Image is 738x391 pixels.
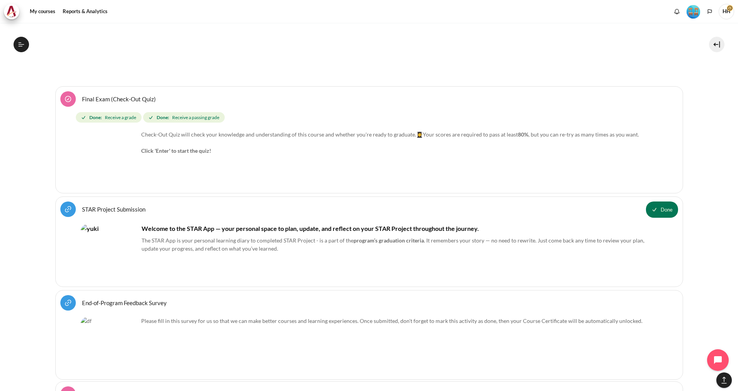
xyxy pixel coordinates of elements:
[89,114,102,121] strong: Done:
[60,4,110,19] a: Reports & Analytics
[354,237,424,244] strong: program’s graduation criteria
[687,5,700,19] img: Level #4
[716,372,732,388] button: [[backtotopbutton]]
[719,4,734,19] span: HH
[683,4,703,19] a: Level #4
[80,130,658,155] p: Check-Out Quiz will check your knowledge and understanding of this course and whether you're read...
[80,224,658,233] h4: Welcome to the STAR App — your personal space to plan, update, and reflect on your STAR Project t...
[80,317,138,375] img: df
[172,114,219,121] span: Receive a passing grade
[141,147,211,154] strong: Click 'Enter' to start the quiz!
[80,236,658,253] p: The STAR App is your personal learning diary to completed STAR Project - is a part of the . It re...
[80,317,658,325] p: Please fill in this survey for us so that we can make better courses and learning experiences. On...
[80,224,138,282] img: yuki
[157,114,169,121] strong: Done:
[82,205,145,213] a: STAR Project Submission
[646,201,678,218] button: STAR Project Submission is marked by api seac as done. Press to undo.
[518,131,524,138] strong: 80
[80,130,138,188] img: tfrg
[661,206,673,214] span: Done
[105,114,136,121] span: Receive a grade
[82,95,156,102] a: Final Exam (Check-Out Quiz)
[76,111,666,125] div: Completion requirements for Final Exam (Check-Out Quiz)
[80,7,530,77] img: ffd
[719,4,734,19] a: User menu
[671,6,683,17] div: Show notification window with no new notifications
[687,4,700,19] div: Level #4
[4,4,23,19] a: Architeck Architeck
[704,6,716,17] button: Languages
[82,299,167,306] a: End-of-Program Feedback Survey
[524,131,528,138] strong: %
[6,6,17,17] img: Architeck
[27,4,58,19] a: My courses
